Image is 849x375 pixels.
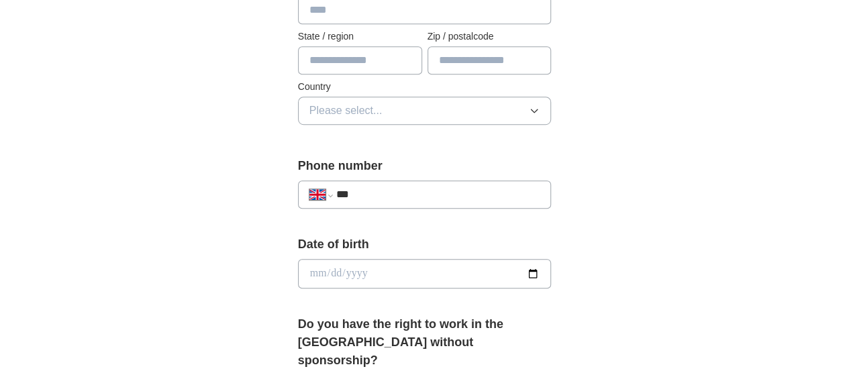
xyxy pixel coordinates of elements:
[428,30,552,44] label: Zip / postalcode
[309,103,383,119] span: Please select...
[298,235,552,254] label: Date of birth
[298,97,552,125] button: Please select...
[298,80,552,94] label: Country
[298,157,552,175] label: Phone number
[298,315,552,370] label: Do you have the right to work in the [GEOGRAPHIC_DATA] without sponsorship?
[298,30,422,44] label: State / region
